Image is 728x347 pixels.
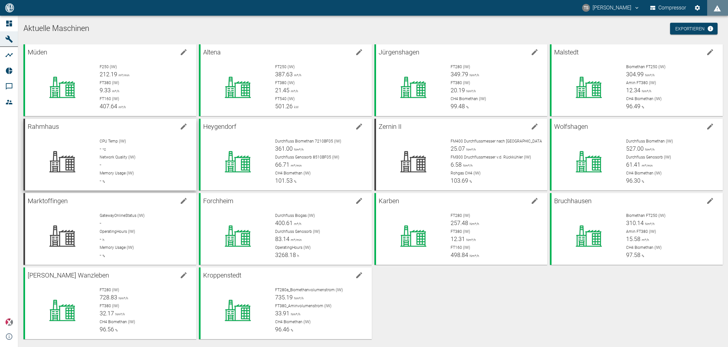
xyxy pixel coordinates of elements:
[626,251,640,258] span: 97.58
[275,320,311,324] span: CH4 Biomethan (IW)
[100,145,101,152] span: -
[582,4,590,12] div: TS
[707,25,714,32] svg: Jetzt mit HF Export
[275,97,295,101] span: FT540 (IW)
[626,97,662,101] span: CH4 Biomethan (IW)
[100,310,114,317] span: 32.17
[275,229,320,234] span: Durchfluss Genosorb (IW)
[626,155,671,159] span: Durchfluss Genosorb (IW)
[465,238,476,242] span: Nm³/h
[293,222,301,226] span: m³/h
[528,194,541,207] button: edit machine
[117,296,128,300] span: Nm³/h
[275,171,311,175] span: CH4 Biomethan (IW)
[451,213,470,218] span: FT280 (IW)
[117,105,126,109] span: m³/h
[293,296,303,300] span: Nm³/h
[100,103,117,110] span: 407.64
[293,180,296,183] span: %
[111,89,119,93] span: m³/h
[23,267,196,339] a: [PERSON_NAME] Wanzlebenedit machineFT280 (IW)728.83Nm³/hFT380 (IW)32.17Nm³/hCH4 Biomethan (IW)96.56%
[451,71,468,78] span: 349.79
[640,89,651,93] span: Nm³/h
[275,65,295,69] span: FT250 (IW)
[465,105,469,109] span: %
[550,193,723,265] a: Bruchhausenedit machineBiomethan FT250 (IW)310.14Nm³/hAmin FT380 (IW)15.58m³/hCH4 Biomethan (IW)9...
[581,2,641,14] button: timo.streitbuerger@arcanum-energy.de
[28,48,47,56] span: Müden
[100,97,119,101] span: FT160 (IW)
[23,44,196,116] a: Müdenedit machineF250 (IW)212.19m³/minFT380 (IW)9.33m³/hFT160 (IW)407.64m³/h
[451,229,470,234] span: FT380 (IW)
[28,123,59,130] span: Rahmhaus
[554,48,579,56] span: Malstedt
[275,161,289,168] span: 66.71
[626,161,640,168] span: 61.41
[626,235,640,242] span: 15.58
[626,103,640,110] span: 96.49
[100,177,101,184] span: -
[704,46,717,59] button: edit machine
[177,46,190,59] button: edit machine
[100,288,119,292] span: FT280 (IW)
[644,73,654,77] span: Nm³/h
[199,119,372,190] a: Heygendorfedit machineDurchfluss Biomethan 7210BF05 (IW)361.00Nm³/hDurchfluss Genosorb 8510BF05 (...
[353,120,366,133] button: edit machine
[100,161,101,168] span: -
[528,46,541,59] button: edit machine
[275,219,293,226] span: 400.61
[275,310,289,317] span: 33.91
[704,194,717,207] button: edit machine
[670,23,718,35] a: Exportieren
[451,103,465,110] span: 99.48
[275,145,293,152] span: 361.00
[468,254,479,258] span: Nm³/h
[275,71,293,78] span: 387.63
[289,89,298,93] span: m³/h
[374,44,547,116] a: Jürgenshagenedit machineFT280 (IW)349.79Nm³/hFT380 (IW)20.19Nm³/hCH4 Biomethan (IW)99.48%
[451,219,468,226] span: 257.48
[451,171,481,175] span: Rohgas CH4 (IW)
[275,139,341,143] span: Durchfluss Biomethan 7210BF05 (IW)
[117,73,130,77] span: m³/min
[275,177,293,184] span: 101.53
[199,267,372,339] a: Kroppenstedtedit machineFT280a_Biomethanvolumenstrom (IW)735.19Nm³/hFT380_Aminvolumenstrom (IW)33...
[465,148,476,151] span: Nm³/h
[640,238,649,242] span: m³/h
[275,155,339,159] span: Durchfluss Genosorb 8510BF05 (IW)
[468,180,472,183] span: %
[5,318,13,326] img: Xplore Logo
[289,312,300,316] span: Nm³/h
[451,87,465,94] span: 20.19
[275,245,311,250] span: OperatingHours (IW)
[451,177,468,184] span: 103.69
[177,269,190,282] button: edit machine
[100,81,119,85] span: FT380 (IW)
[468,73,479,77] span: Nm³/h
[177,194,190,207] button: edit machine
[100,171,134,175] span: Memory Usage (IW)
[100,155,135,159] span: Network Quality (IW)
[451,251,468,258] span: 498.84
[626,213,665,218] span: Biomethan FT250 (IW)
[451,139,551,143] span: FM400 Durchflussmesser nach [GEOGRAPHIC_DATA] (IW)
[451,155,531,159] span: FM300 Druchflussmesser v.d. Rückkühler (IW)
[275,304,331,308] span: FT380_Aminvolumenstrom (IW)
[451,145,465,152] span: 25.07
[353,46,366,59] button: edit machine
[626,87,640,94] span: 12.34
[275,81,295,85] span: FT380 (IW)
[275,326,289,333] span: 96.46
[28,271,109,279] span: [PERSON_NAME] Wanzleben
[379,123,401,130] span: Zernin II
[100,87,111,94] span: 9.33
[451,97,486,101] span: CH4 Biomethan (IW)
[100,65,117,69] span: F250 (IW)
[626,171,662,175] span: CH4 Biomethan (IW)
[626,145,644,152] span: 527.00
[177,120,190,133] button: edit machine
[374,193,547,265] a: Karbenedit machineFT280 (IW)257.48Nm³/hFT380 (IW)12.31Nm³/hFT160 (IW)498.84Nm³/h
[199,193,372,265] a: Forchheimedit machineDurchfluss Biogas (IW)400.61m³/hDurchfluss Genosorb (IW)83.14m³/minOperating...
[451,65,470,69] span: FT280 (IW)
[275,288,343,292] span: FT280a_Biomethanvolumenstrom (IW)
